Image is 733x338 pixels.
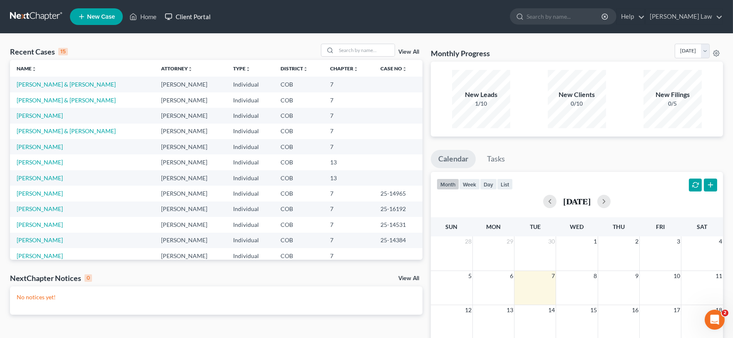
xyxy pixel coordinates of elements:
td: 25-14531 [374,217,422,232]
span: Sun [446,223,458,230]
td: COB [274,170,323,186]
td: COB [274,108,323,123]
td: 7 [323,124,374,139]
td: COB [274,77,323,92]
td: [PERSON_NAME] [154,77,226,92]
td: 25-16192 [374,201,422,217]
td: COB [274,154,323,170]
span: 5 [467,271,472,281]
div: 0/10 [548,99,606,108]
span: New Case [87,14,115,20]
td: [PERSON_NAME] [154,139,226,154]
a: Nameunfold_more [17,65,37,72]
span: 2 [634,236,639,246]
a: Chapterunfold_more [330,65,358,72]
td: Individual [226,77,274,92]
div: Recent Cases [10,47,68,57]
td: COB [274,139,323,154]
td: Individual [226,186,274,201]
td: [PERSON_NAME] [154,233,226,248]
div: 0/5 [644,99,702,108]
td: Individual [226,92,274,108]
a: [PERSON_NAME] [17,174,63,181]
a: Case Nounfold_more [380,65,407,72]
span: 10 [673,271,681,281]
span: 18 [715,305,723,315]
div: 0 [84,274,92,282]
td: Individual [226,233,274,248]
i: unfold_more [402,67,407,72]
a: [PERSON_NAME] [17,190,63,197]
td: 13 [323,154,374,170]
input: Search by name... [336,44,395,56]
span: 14 [547,305,556,315]
span: 8 [593,271,598,281]
td: [PERSON_NAME] [154,186,226,201]
a: Calendar [431,150,476,168]
td: Individual [226,154,274,170]
td: [PERSON_NAME] [154,108,226,123]
a: Typeunfold_more [233,65,251,72]
a: [PERSON_NAME] & [PERSON_NAME] [17,81,116,88]
a: Districtunfold_more [281,65,308,72]
a: View All [398,49,419,55]
td: 13 [323,170,374,186]
i: unfold_more [303,67,308,72]
td: 25-14384 [374,233,422,248]
td: COB [274,217,323,232]
button: month [437,179,459,190]
td: 7 [323,77,374,92]
td: 7 [323,186,374,201]
button: day [480,179,497,190]
span: 11 [715,271,723,281]
i: unfold_more [353,67,358,72]
td: 7 [323,139,374,154]
span: Tue [530,223,541,230]
i: unfold_more [188,67,193,72]
span: 15 [589,305,598,315]
td: 7 [323,217,374,232]
p: No notices yet! [17,293,416,301]
td: 7 [323,92,374,108]
td: COB [274,124,323,139]
td: Individual [226,139,274,154]
i: unfold_more [246,67,251,72]
td: Individual [226,108,274,123]
span: 16 [631,305,639,315]
td: Individual [226,217,274,232]
a: [PERSON_NAME] [17,221,63,228]
span: Sat [697,223,707,230]
a: [PERSON_NAME] [17,112,63,119]
a: [PERSON_NAME] Law [646,9,723,24]
span: 6 [509,271,514,281]
button: list [497,179,513,190]
iframe: Intercom live chat [705,310,725,330]
span: 9 [634,271,639,281]
a: [PERSON_NAME] [17,143,63,150]
td: 7 [323,233,374,248]
span: 2 [722,310,728,316]
td: 25-14965 [374,186,422,201]
span: Mon [486,223,501,230]
span: 13 [506,305,514,315]
span: 3 [676,236,681,246]
td: 7 [323,248,374,263]
a: [PERSON_NAME] [17,205,63,212]
span: 29 [506,236,514,246]
span: 12 [464,305,472,315]
a: [PERSON_NAME] & [PERSON_NAME] [17,127,116,134]
td: 7 [323,201,374,217]
td: COB [274,92,323,108]
a: [PERSON_NAME] [17,236,63,244]
a: Tasks [480,150,512,168]
h3: Monthly Progress [431,48,490,58]
a: Attorneyunfold_more [161,65,193,72]
td: [PERSON_NAME] [154,92,226,108]
td: [PERSON_NAME] [154,217,226,232]
td: [PERSON_NAME] [154,124,226,139]
a: Client Portal [161,9,215,24]
div: New Leads [452,90,510,99]
a: [PERSON_NAME] & [PERSON_NAME] [17,97,116,104]
td: [PERSON_NAME] [154,170,226,186]
div: 15 [58,48,68,55]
